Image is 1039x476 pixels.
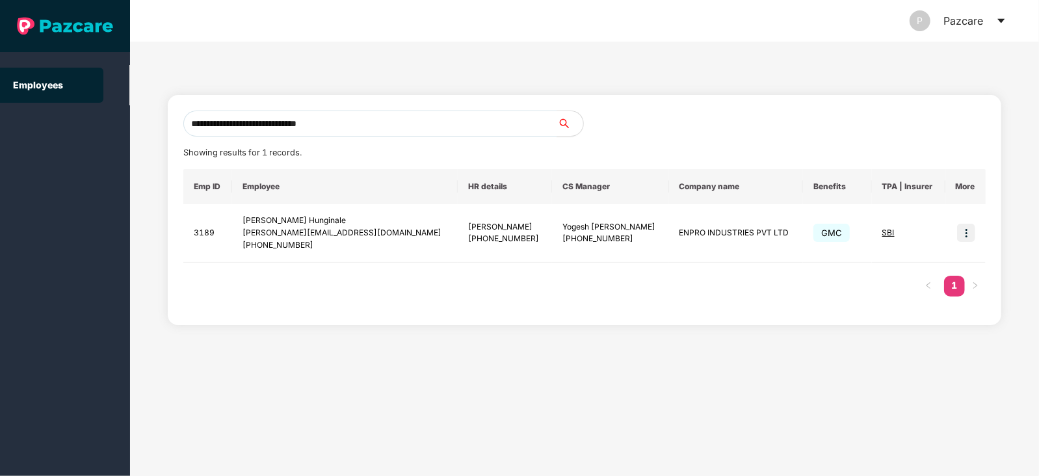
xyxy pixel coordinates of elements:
td: ENPRO INDUSTRIES PVT LTD [669,204,803,263]
span: SBI [882,228,895,237]
li: Previous Page [918,276,939,297]
li: 1 [944,276,965,297]
th: Company name [669,169,803,204]
span: right [971,282,979,289]
div: [PERSON_NAME] Hunginale [243,215,447,227]
td: 3189 [183,204,232,263]
button: search [557,111,584,137]
th: Emp ID [183,169,232,204]
span: GMC [813,224,850,242]
th: TPA | Insurer [872,169,945,204]
a: 1 [944,276,965,295]
th: HR details [458,169,552,204]
th: CS Manager [552,169,669,204]
button: left [918,276,939,297]
th: Employee [232,169,458,204]
span: caret-down [996,16,1006,26]
button: right [965,276,986,297]
div: [PERSON_NAME] [468,221,542,233]
div: Yogesh [PERSON_NAME] [562,221,659,233]
span: Showing results for 1 records. [183,148,302,157]
a: Employees [13,79,63,90]
div: [PHONE_NUMBER] [243,239,447,252]
span: search [557,118,583,129]
img: icon [957,224,975,242]
div: [PHONE_NUMBER] [562,233,659,245]
span: P [917,10,923,31]
span: left [925,282,932,289]
div: [PERSON_NAME][EMAIL_ADDRESS][DOMAIN_NAME] [243,227,447,239]
li: Next Page [965,276,986,297]
div: [PHONE_NUMBER] [468,233,542,245]
th: Benefits [803,169,872,204]
th: More [945,169,986,204]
